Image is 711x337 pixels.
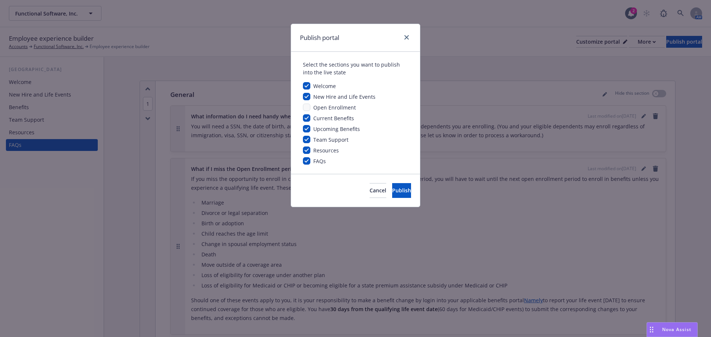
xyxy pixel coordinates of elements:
[662,326,691,333] span: Nova Assist
[313,115,354,122] span: Current Benefits
[402,33,411,42] a: close
[313,93,375,100] span: New Hire and Life Events
[647,322,698,337] button: Nova Assist
[392,183,411,198] button: Publish
[370,187,386,194] span: Cancel
[303,61,408,76] div: Select the sections you want to publish into the live state
[392,187,411,194] span: Publish
[313,147,339,154] span: Resources
[370,183,386,198] button: Cancel
[313,82,336,90] span: Welcome
[647,323,656,337] div: Drag to move
[313,125,360,132] span: Upcoming Benefits
[313,136,348,143] span: Team Support
[300,33,339,43] h1: Publish portal
[313,104,356,111] span: Open Enrollment
[313,158,326,165] span: FAQs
